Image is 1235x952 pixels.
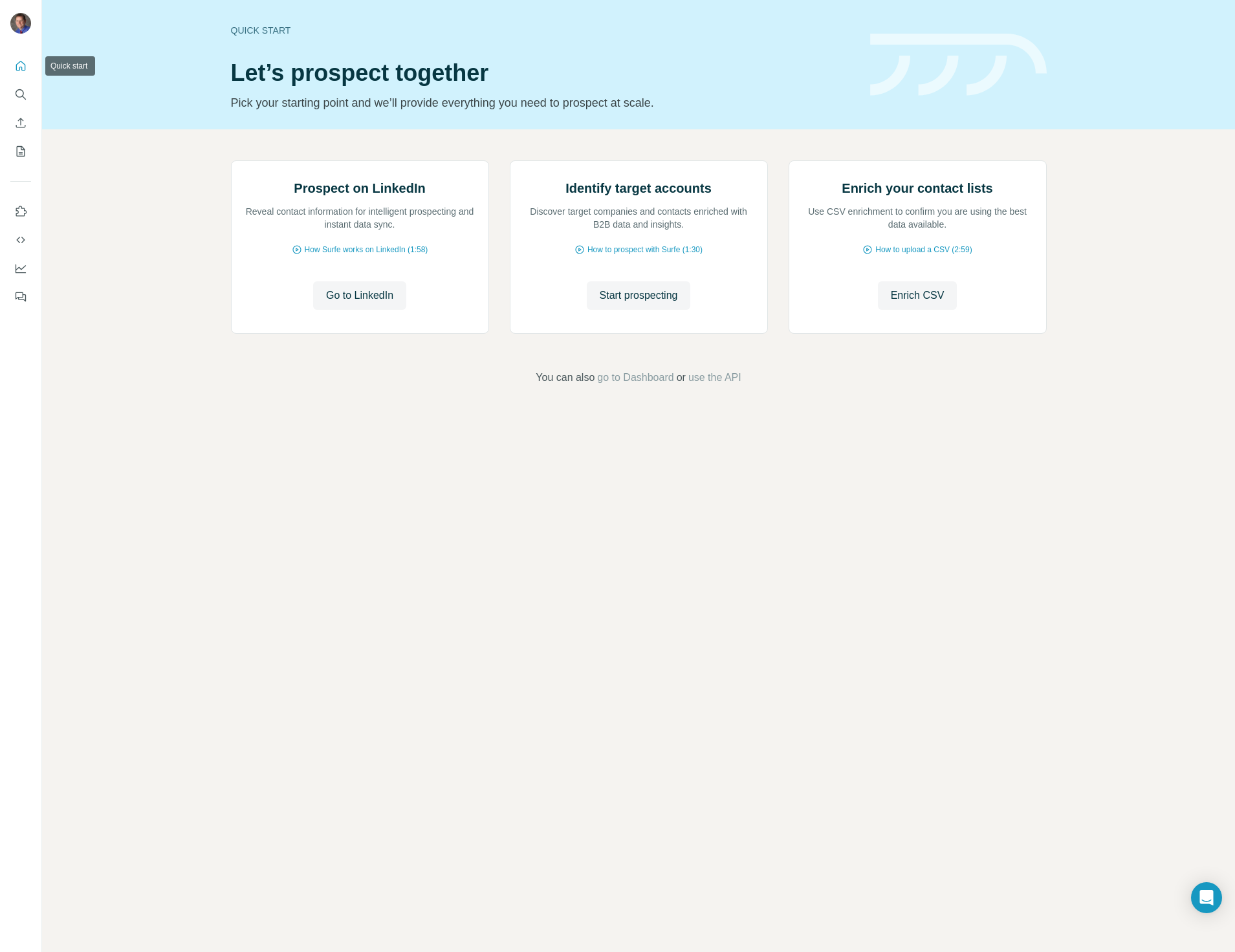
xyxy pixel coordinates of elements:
span: How to upload a CSV (2:59) [875,244,972,255]
span: Go to LinkedIn [326,288,393,303]
span: Start prospecting [600,288,678,303]
button: Feedback [10,285,31,308]
img: banner [870,34,1047,96]
button: Quick start [10,54,31,78]
div: Quick start [231,24,855,37]
button: My lists [10,140,31,163]
button: Search [10,83,31,106]
h1: Let’s prospect together [231,60,855,86]
button: Enrich CSV [10,111,31,135]
button: Enrich CSV [878,281,957,310]
h2: Enrich your contact lists [842,179,992,197]
p: Use CSV enrichment to confirm you are using the best data available. [802,205,1033,231]
button: Start prospecting [587,281,691,310]
p: Reveal contact information for intelligent prospecting and instant data sync. [245,205,475,231]
h2: Prospect on LinkedIn [294,179,425,197]
button: Dashboard [10,257,31,280]
img: Avatar [10,13,31,34]
span: or [677,370,686,385]
h2: Identify target accounts [565,179,712,197]
span: You can also [536,370,595,385]
button: Go to LinkedIn [313,281,406,310]
button: Use Surfe API [10,228,31,252]
span: How to prospect with Surfe (1:30) [587,244,703,255]
p: Pick your starting point and we’ll provide everything you need to prospect at scale. [231,94,855,112]
div: Open Intercom Messenger [1191,882,1222,913]
button: go to Dashboard [597,370,673,385]
span: How Surfe works on LinkedIn (1:58) [305,244,428,255]
span: Enrich CSV [891,288,945,303]
p: Discover target companies and contacts enriched with B2B data and insights. [523,205,754,231]
button: use the API [688,370,741,385]
button: Use Surfe on LinkedIn [10,200,31,223]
